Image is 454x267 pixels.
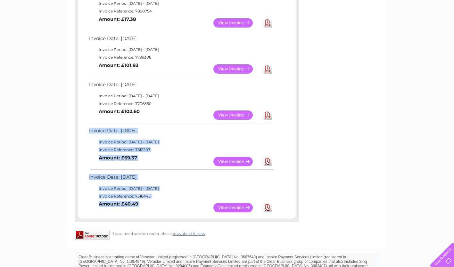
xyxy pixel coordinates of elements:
a: Download [264,64,272,74]
b: Amount: £102.60 [99,109,140,114]
td: Invoice Date: [DATE] [87,173,275,185]
a: Contact [411,27,427,32]
td: Invoice Reference: 7516445 [87,192,275,200]
a: View [213,203,260,212]
a: Download [264,110,272,120]
td: Invoice Period: [DATE] - [DATE] [87,46,275,53]
a: Log out [433,27,448,32]
td: Invoice Date: [DATE] [87,80,275,92]
img: logo.png [16,17,49,36]
td: Invoice Period: [DATE] - [DATE] [87,185,275,192]
a: Water [341,27,353,32]
td: Invoice Reference: 7799308 [87,53,275,61]
b: Amount: £17.38 [99,16,136,22]
a: 0333 014 3131 [333,3,377,11]
b: Amount: £69.37 [99,155,137,161]
div: Clear Business is a trading name of Verastar Limited (registered in [GEOGRAPHIC_DATA] No. 3667643... [76,4,379,31]
a: View [213,64,260,74]
a: View [213,157,260,166]
a: View [213,110,260,120]
td: Invoice Period: [DATE] - [DATE] [87,92,275,100]
td: Invoice Date: [DATE] [87,34,275,46]
a: Download [264,18,272,28]
td: Invoice Reference: 7706550 [87,100,275,108]
td: Invoice Reference: 7890754 [87,7,275,15]
a: Download [264,203,272,212]
a: download it now [173,231,205,236]
a: Telecoms [375,27,394,32]
a: Download [264,157,272,166]
td: Invoice Period: [DATE] - [DATE] [87,138,275,146]
div: If you need adobe reader please . [75,230,299,236]
a: View [213,18,260,28]
b: Amount: £101.93 [99,62,138,68]
td: Invoice Date: [DATE] [87,126,275,138]
b: Amount: £40.49 [99,201,138,207]
a: Blog [398,27,408,32]
a: Energy [357,27,371,32]
td: Invoice Reference: 7612207 [87,146,275,154]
